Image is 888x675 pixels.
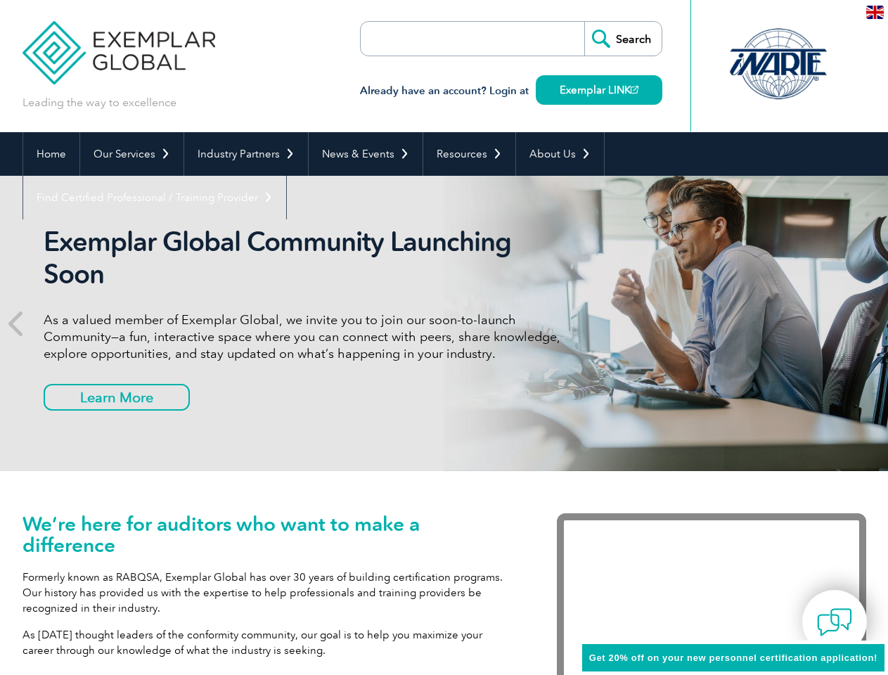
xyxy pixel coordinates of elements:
[184,132,308,176] a: Industry Partners
[44,384,190,411] a: Learn More
[22,627,515,658] p: As [DATE] thought leaders of the conformity community, our goal is to help you maximize your care...
[44,311,571,362] p: As a valued member of Exemplar Global, we invite you to join our soon-to-launch Community—a fun, ...
[23,176,286,219] a: Find Certified Professional / Training Provider
[536,75,662,105] a: Exemplar LINK
[22,513,515,555] h1: We’re here for auditors who want to make a difference
[22,570,515,616] p: Formerly known as RABQSA, Exemplar Global has over 30 years of building certification programs. O...
[817,605,852,640] img: contact-chat.png
[23,132,79,176] a: Home
[589,652,877,663] span: Get 20% off on your new personnel certification application!
[866,6,884,19] img: en
[309,132,423,176] a: News & Events
[44,226,571,290] h2: Exemplar Global Community Launching Soon
[22,95,176,110] p: Leading the way to excellence
[516,132,604,176] a: About Us
[80,132,184,176] a: Our Services
[631,86,638,94] img: open_square.png
[584,22,662,56] input: Search
[423,132,515,176] a: Resources
[360,82,662,100] h3: Already have an account? Login at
